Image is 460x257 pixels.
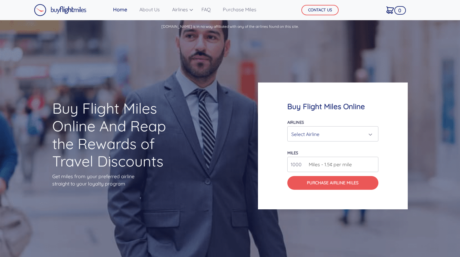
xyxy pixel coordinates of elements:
[52,173,178,187] p: Get miles from your preferred airline straight to your loyalty program
[170,3,192,16] a: Airlines
[386,6,394,14] img: Cart
[287,120,304,125] label: Airlines
[34,2,86,18] a: Buy Flight Miles Logo
[394,6,406,15] span: 0
[287,150,298,155] label: miles
[287,102,378,111] h4: Buy Flight Miles Online
[301,5,339,15] button: CONTACT US
[287,176,378,190] button: Purchase Airline Miles
[291,128,371,140] div: Select Airline
[287,126,378,141] button: Select Airline
[137,3,162,16] a: About Us
[34,4,86,16] img: Buy Flight Miles Logo
[111,3,130,16] a: Home
[199,3,213,16] a: FAQ
[220,3,259,16] a: Purchase Miles
[384,3,396,16] a: 0
[306,161,352,168] span: Miles - 1.5¢ per mile
[52,100,178,170] h1: Buy Flight Miles Online And Reap the Rewards of Travel Discounts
